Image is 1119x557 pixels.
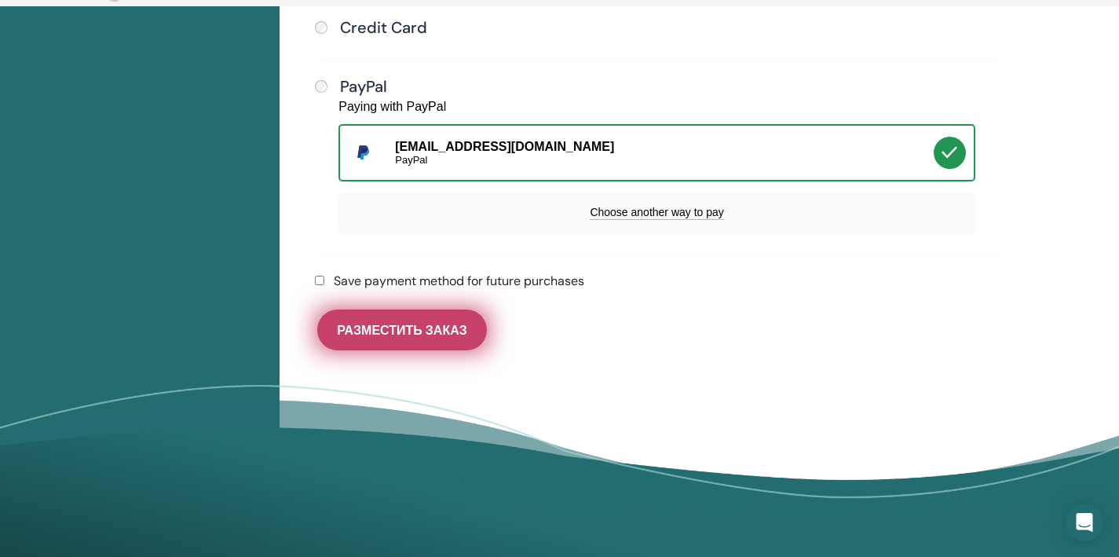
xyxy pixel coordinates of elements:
[395,154,934,167] div: PayPal
[590,206,723,220] span: Choose another way to pay
[338,124,975,181] div: [EMAIL_ADDRESS][DOMAIN_NAME]PayPal
[334,272,584,291] label: Save payment method for future purchases
[1066,504,1103,541] div: Open Intercom Messenger
[340,77,387,96] h4: PayPal
[337,322,466,339] span: Разместить заказ
[317,310,486,350] button: Разместить заказ
[395,139,934,167] div: [EMAIL_ADDRESS][DOMAIN_NAME]
[340,18,427,37] h4: Credit Card
[338,192,975,233] div: Choose another way to pay
[338,99,446,114] div: Paying with PayPal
